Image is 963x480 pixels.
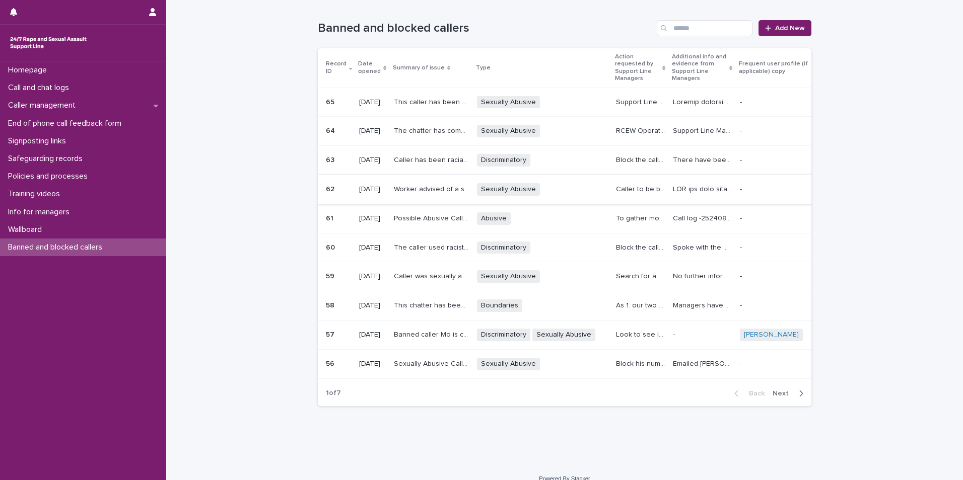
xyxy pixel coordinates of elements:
[394,154,471,165] p: Caller has been racially abusive towards multiple SLWs.
[616,125,667,135] p: RCEW Operations Manager to review, and assess whether a 'ban' is the best way forward.
[740,156,815,165] p: -
[4,65,55,75] p: Homepage
[673,270,734,281] p: No further information - Support Line Manager on shift (Anna Reilly) agreed with the assessment t...
[673,125,734,135] p: Support Line Managers have reviewed the chats, and believe that the person is not describing some...
[4,154,91,164] p: Safeguarding records
[616,212,667,223] p: To gather more information on this caller, an announcement has been sent out to all SLW's so that...
[615,51,660,85] p: Action requested by Support Line Managers
[477,358,540,370] span: Sexually Abusive
[326,329,336,339] p: 57
[4,189,68,199] p: Training videos
[477,242,530,254] span: Discriminatory
[616,299,667,310] p: As 1. our two chats per week boundary has been made clear to the person on many occasions, and is...
[477,329,530,341] span: Discriminatory
[673,299,734,310] p: Managers have attempted to get in touch with the person to discuss their use of the service and r...
[477,270,540,283] span: Sexually Abusive
[4,83,77,93] p: Call and chat logs
[616,154,667,165] p: Block the caller's number and ban the caller from accessing the service
[326,183,336,194] p: 62
[740,272,815,281] p: -
[773,390,795,397] span: Next
[8,33,89,53] img: rhQMoQhaT3yELyF149Cw
[326,58,347,77] p: Record ID
[326,242,337,252] p: 60
[477,125,540,137] span: Sexually Abusive
[616,183,667,194] p: Caller to be blocked from using the support line. Given only two calls can be identified it would...
[326,125,337,135] p: 64
[394,299,471,310] p: This chatter has been contacting us for several months now. They contact us so regularly that the...
[394,242,471,252] p: The caller used racist slurs and language and spoke over the SLW when asking them to not use that...
[740,214,815,223] p: -
[672,51,727,85] p: Additional info and evidence from Support Line Managers
[318,381,349,406] p: 1 of 7
[359,127,385,135] p: [DATE]
[740,127,815,135] p: -
[673,212,734,223] p: Call log -252408 Please read above call notes as the language used is clearly explained.
[673,358,734,368] p: Emailed Adele RCEW and established he is not phoning from a withheld number
[4,225,50,234] p: Wallboard
[359,331,385,339] p: [DATE]
[4,101,84,110] p: Caller management
[477,183,540,196] span: Sexually Abusive
[4,172,96,181] p: Policies and processes
[326,212,335,223] p: 61
[394,358,471,368] p: Sexually Abusive Caller - "Sounded breathless during call, with graphic detail early on of experi...
[775,25,805,32] span: Add New
[616,270,667,281] p: Search for a number and block
[394,96,471,107] p: This caller has been calling for just over two weeks, and has made several calls per day on some ...
[740,244,815,252] p: -
[318,21,653,36] h1: Banned and blocked callers
[326,358,336,368] p: 56
[673,183,734,194] p: SLW had also taken a call from this caller in previous days where she felt it was possibly inappr...
[657,20,752,36] input: Search
[359,272,385,281] p: [DATE]
[394,183,471,194] p: Worker advised of a sexually abusive call. Before worker could name anything the caller chose to ...
[326,154,336,165] p: 63
[477,96,540,109] span: Sexually Abusive
[394,125,471,135] p: The chatter has come through multiple times on 31st July and 1st - 5th August each day. They have...
[740,360,815,368] p: -
[477,154,530,167] span: Discriminatory
[394,329,471,339] p: Banned caller Mo is calling the support line multiple times and it's affecting the slw's,, can we...
[616,329,667,339] p: Look to see if he is still calling from a withheld number, if not block his number
[740,98,815,107] p: -
[616,96,667,107] p: Support Line Managers recommend that this person is classed as abusive and that we let workers kn...
[476,62,491,73] p: Type
[359,156,385,165] p: [DATE]
[4,207,78,217] p: Info for managers
[394,212,471,223] p: Possible Abusive Caller, this caller kept calling the SLW in the below log, Angel, when asked to ...
[326,96,336,107] p: 65
[740,301,815,310] p: -
[477,299,522,312] span: Boundaries
[326,299,336,310] p: 58
[744,331,799,339] a: [PERSON_NAME]
[532,329,595,341] span: Sexually Abusive
[393,62,445,73] p: Summary of issue
[759,20,811,36] a: Add New
[359,214,385,223] p: [DATE]
[673,329,677,339] p: -
[359,98,385,107] p: [DATE]
[743,390,765,397] span: Back
[359,301,385,310] p: [DATE]
[4,136,74,146] p: Signposting links
[359,244,385,252] p: [DATE]
[616,358,667,368] p: Block his number
[616,242,667,252] p: Block the caller as it seems it was the main purpose of the call
[4,119,129,128] p: End of phone call feedback form
[359,185,385,194] p: [DATE]
[4,243,110,252] p: Banned and blocked callers
[326,270,336,281] p: 59
[739,58,816,77] p: Frequent user profile (if applicable) copy
[394,270,471,281] p: Caller was sexually abusive during call. Anna Reilly spoke to the helpline support worker after t...
[769,389,811,398] button: Next
[673,154,734,165] p: There have been multiple calls located to the same number where the caller has been racially abus...
[740,185,815,194] p: -
[358,58,381,77] p: Date opened
[477,212,511,225] span: Abusive
[726,389,769,398] button: Back
[673,242,734,252] p: Spoke with the SLW after the call to gain more information, the caller said she had been raped by...
[359,360,385,368] p: [DATE]
[673,96,734,107] p: Several support Line Managers (Anna Reilly, Sarah Martland) have listened in and believe that he ...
